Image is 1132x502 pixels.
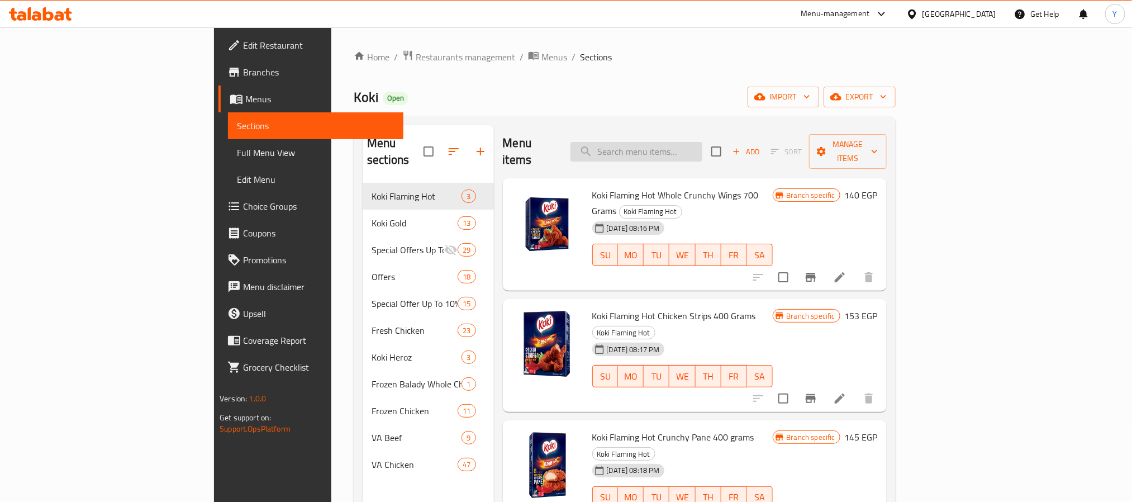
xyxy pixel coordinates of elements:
[644,365,669,387] button: TU
[218,247,403,273] a: Promotions
[845,429,878,445] h6: 145 EGP
[372,324,458,337] div: Fresh Chicken
[218,193,403,220] a: Choice Groups
[458,325,475,336] span: 23
[512,429,583,501] img: Koki Flaming Hot Crunchy Pane 400 grams
[618,365,644,387] button: MO
[372,216,458,230] span: Koki Gold
[363,317,493,344] div: Fresh Chicken23
[462,379,475,390] span: 1
[243,307,394,320] span: Upsell
[372,377,462,391] span: Frozen Balady Whole Chicken
[922,8,996,20] div: [GEOGRAPHIC_DATA]
[674,247,691,263] span: WE
[1113,8,1117,20] span: Y
[237,146,394,159] span: Full Menu View
[696,365,721,387] button: TH
[669,244,695,266] button: WE
[520,50,524,64] li: /
[757,90,810,104] span: import
[705,140,728,163] span: Select section
[700,247,717,263] span: TH
[458,458,475,471] div: items
[416,50,515,64] span: Restaurants management
[580,50,612,64] span: Sections
[372,243,444,257] span: Special Offers Up To 25%
[782,311,840,321] span: Branch specific
[833,90,887,104] span: export
[503,135,557,168] h2: Menu items
[249,391,267,406] span: 1.0.0
[462,190,475,203] div: items
[372,297,458,310] span: Special Offer Up To 10% Off
[818,138,878,165] span: Manage items
[220,410,271,425] span: Get support on:
[462,191,475,202] span: 3
[372,351,462,364] span: Koki Heroz
[402,50,515,64] a: Restaurants management
[218,327,403,354] a: Coverage Report
[620,205,682,218] span: Koki Flaming Hot
[669,365,695,387] button: WE
[674,368,691,385] span: WE
[363,290,493,317] div: Special Offer Up To 10% Off15
[372,404,458,418] div: Frozen Chicken
[747,244,773,266] button: SA
[833,392,846,405] a: Edit menu item
[458,404,475,418] div: items
[726,247,743,263] span: FR
[592,429,754,446] span: Koki Flaming Hot Crunchy Pane 400 grams
[237,119,394,132] span: Sections
[220,422,291,436] a: Support.OpsPlatform
[797,385,824,412] button: Branch-specific-item
[220,391,247,406] span: Version:
[363,344,493,371] div: Koki Heroz3
[243,226,394,240] span: Coupons
[228,166,403,193] a: Edit Menu
[512,187,583,259] img: Koki Flaming Hot Whole Crunchy Wings 700 Grams
[458,460,475,470] span: 47
[363,210,493,236] div: Koki Gold13
[458,218,475,229] span: 13
[372,458,458,471] span: VA Chicken
[809,134,887,169] button: Manage items
[372,190,462,203] span: Koki Flaming Hot
[440,138,467,165] span: Sort sections
[593,448,655,461] span: Koki Flaming Hot
[618,244,644,266] button: MO
[593,326,655,339] span: Koki Flaming Hot
[726,368,743,385] span: FR
[228,112,403,139] a: Sections
[363,178,493,482] nav: Menu sections
[462,377,475,391] div: items
[512,308,583,380] img: Koki Flaming Hot Chicken Strips 400 Grams
[801,7,870,21] div: Menu-management
[728,143,764,160] span: Add item
[747,365,773,387] button: SA
[592,187,759,219] span: Koki Flaming Hot Whole Crunchy Wings 700 Grams
[592,365,619,387] button: SU
[372,431,462,444] span: VA Beef
[728,143,764,160] button: Add
[592,307,756,324] span: Koki Flaming Hot Chicken Strips 400 Grams
[458,272,475,282] span: 18
[528,50,567,64] a: Menus
[602,344,664,355] span: [DATE] 08:17 PM
[458,216,475,230] div: items
[458,324,475,337] div: items
[772,266,795,289] span: Select to update
[721,244,747,266] button: FR
[462,431,475,444] div: items
[363,451,493,478] div: VA Chicken47
[644,244,669,266] button: TU
[570,142,702,162] input: search
[243,200,394,213] span: Choice Groups
[592,447,655,461] div: Koki Flaming Hot
[597,368,614,385] span: SU
[824,87,896,107] button: export
[748,87,819,107] button: import
[218,273,403,300] a: Menu disclaimer
[458,406,475,416] span: 11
